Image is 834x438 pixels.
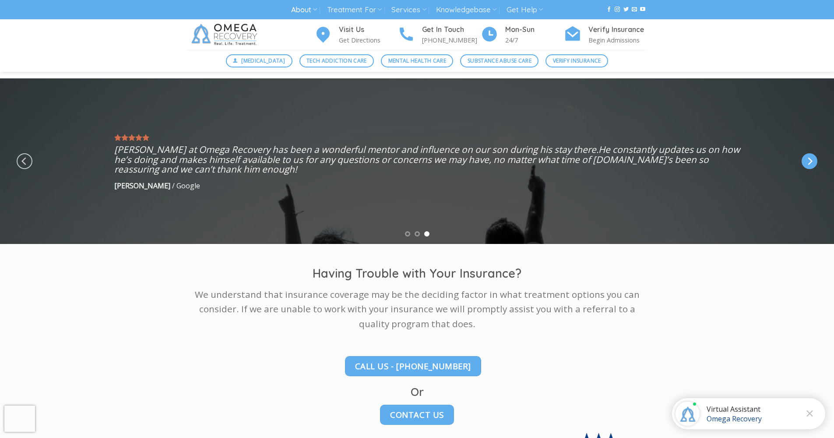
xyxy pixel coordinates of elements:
p: We understand that insurance coverage may be the deciding factor in what treatment options you ca... [187,287,647,331]
a: Send us an email [632,7,637,13]
a: About [291,2,317,18]
img: Omega Recovery [187,19,264,50]
strong: [PERSON_NAME] [114,181,170,191]
span: Contact Us [390,408,444,421]
a: Get In Touch [PHONE_NUMBER] [398,24,481,46]
p: 24/7 [505,35,564,45]
a: Treatment For [327,2,382,18]
h4: Visit Us [339,24,398,35]
h1: Having Trouble with Your Insurance? [187,266,647,281]
span: Tech Addiction Care [306,57,367,65]
a: Services [391,2,426,18]
button: Next [802,145,817,178]
h4: Get In Touch [422,24,481,35]
a: Get Help [507,2,543,18]
a: Follow on Twitter [623,7,629,13]
p: [PHONE_NUMBER] [422,35,481,45]
a: Substance Abuse Care [460,54,538,67]
a: Verify Insurance [545,54,608,67]
a: Call Us - [PHONE_NUMBER] [345,356,481,376]
a: Verify Insurance Begin Admissions [564,24,647,46]
p: Get Directions [339,35,398,45]
span: Mental Health Care [388,57,446,65]
li: Page dot 3 [424,231,429,237]
a: Follow on Facebook [606,7,612,13]
li: Page dot 2 [415,231,420,237]
h2: Or [187,385,647,399]
a: Tech Addiction Care [299,54,374,67]
span: Substance Abuse Care [468,57,531,65]
span: Google [176,181,200,191]
a: Contact Us [380,405,454,425]
a: Follow on Instagram [615,7,620,13]
a: Mental Health Care [381,54,453,67]
a: Follow on YouTube [640,7,645,13]
h4: Mon-Sun [505,24,564,35]
span: Verify Insurance [553,57,601,65]
a: Knowledgebase [436,2,496,18]
a: [MEDICAL_DATA] [226,54,292,67]
h4: Verify Insurance [588,24,647,35]
button: Previous [17,145,32,178]
p: Begin Admissions [588,35,647,45]
a: Visit Us Get Directions [314,24,398,46]
li: Page dot 1 [405,231,410,237]
span: Call Us - [PHONE_NUMBER] [355,360,471,372]
span: / [172,181,175,191]
span: [MEDICAL_DATA] [241,57,285,65]
p: [PERSON_NAME] at Omega Recovery has been a wonderful mentor and influence on our son during his s... [114,145,743,174]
